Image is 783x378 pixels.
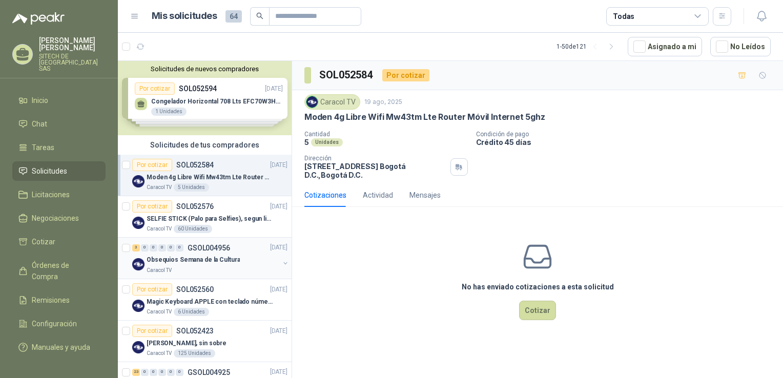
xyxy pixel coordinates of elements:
[12,161,106,181] a: Solicitudes
[132,217,145,229] img: Company Logo
[174,308,209,316] div: 6 Unidades
[132,300,145,312] img: Company Logo
[613,11,634,22] div: Todas
[12,256,106,286] a: Órdenes de Compra
[176,327,214,334] p: SOL052423
[167,369,175,376] div: 0
[476,138,779,146] p: Crédito 45 días
[158,369,166,376] div: 0
[174,349,215,358] div: 125 Unidades
[188,369,230,376] p: GSOL004925
[147,297,274,307] p: Magic Keyboard APPLE con teclado númerico en Español Plateado
[147,308,172,316] p: Caracol TV
[557,38,620,55] div: 1 - 50 de 121
[39,37,106,51] p: [PERSON_NAME] [PERSON_NAME]
[147,256,240,265] p: Obsequios Semana de la Cultura
[12,91,106,110] a: Inicio
[12,185,106,204] a: Licitaciones
[167,244,175,251] div: 0
[32,95,48,106] span: Inicio
[270,160,287,170] p: [DATE]
[176,369,183,376] div: 0
[32,118,47,130] span: Chat
[147,183,172,192] p: Caracol TV
[132,244,140,251] div: 3
[462,281,614,292] h3: No has enviado cotizaciones a esta solicitud
[147,225,172,233] p: Caracol TV
[118,196,292,238] a: Por cotizarSOL052576[DATE] Company LogoSELFIE STICK (Palo para Selfies), segun link adjuntoCaraco...
[32,236,55,247] span: Cotizar
[118,61,292,135] div: Solicitudes de nuevos compradoresPor cotizarSOL052594[DATE] Congelador Horizontal 708 Lts EFC70W3...
[304,138,309,146] p: 5
[176,161,214,169] p: SOL052584
[118,155,292,196] a: Por cotizarSOL052584[DATE] Company LogoModen 4g Libre Wifi Mw43tm Lte Router Móvil Internet 5ghzC...
[32,318,77,329] span: Configuración
[270,202,287,212] p: [DATE]
[176,244,183,251] div: 0
[12,338,106,357] a: Manuales y ayuda
[710,37,771,56] button: No Leídos
[364,97,402,107] p: 19 ago, 2025
[225,10,242,23] span: 64
[132,242,290,275] a: 3 0 0 0 0 0 GSOL004956[DATE] Company LogoObsequios Semana de la CulturaCaracol TV
[141,369,149,376] div: 0
[32,165,67,177] span: Solicitudes
[147,349,172,358] p: Caracol TV
[304,112,545,122] p: Moden 4g Libre Wifi Mw43tm Lte Router Móvil Internet 5ghz
[306,96,318,108] img: Company Logo
[122,65,287,73] button: Solicitudes de nuevos compradores
[12,232,106,251] a: Cotizar
[32,260,96,282] span: Órdenes de Compra
[176,286,214,293] p: SOL052560
[150,369,157,376] div: 0
[304,162,446,179] p: [STREET_ADDRESS] Bogotá D.C. , Bogotá D.C.
[270,368,287,377] p: [DATE]
[12,114,106,134] a: Chat
[174,225,212,233] div: 60 Unidades
[150,244,157,251] div: 0
[304,155,446,162] p: Dirección
[132,175,145,187] img: Company Logo
[132,159,172,171] div: Por cotizar
[270,285,287,295] p: [DATE]
[176,203,214,210] p: SOL052576
[147,173,274,182] p: Moden 4g Libre Wifi Mw43tm Lte Router Móvil Internet 5ghz
[628,37,702,56] button: Asignado a mi
[270,243,287,253] p: [DATE]
[12,208,106,228] a: Negociaciones
[304,190,346,201] div: Cotizaciones
[39,53,106,72] p: SITECH DE [GEOGRAPHIC_DATA] SAS
[118,135,292,155] div: Solicitudes de tus compradores
[132,341,145,353] img: Company Logo
[32,342,90,353] span: Manuales y ayuda
[174,183,209,192] div: 5 Unidades
[132,369,140,376] div: 23
[311,138,343,146] div: Unidades
[382,69,429,81] div: Por cotizar
[12,290,106,310] a: Remisiones
[409,190,441,201] div: Mensajes
[132,200,172,213] div: Por cotizar
[12,138,106,157] a: Tareas
[32,189,70,200] span: Licitaciones
[12,314,106,333] a: Configuración
[32,142,54,153] span: Tareas
[304,94,360,110] div: Caracol TV
[132,325,172,337] div: Por cotizar
[256,12,263,19] span: search
[141,244,149,251] div: 0
[319,67,374,83] h3: SOL052584
[158,244,166,251] div: 0
[147,266,172,275] p: Caracol TV
[118,279,292,321] a: Por cotizarSOL052560[DATE] Company LogoMagic Keyboard APPLE con teclado númerico en Español Plate...
[304,131,468,138] p: Cantidad
[188,244,230,251] p: GSOL004956
[132,258,145,270] img: Company Logo
[270,326,287,336] p: [DATE]
[476,131,779,138] p: Condición de pago
[147,214,274,224] p: SELFIE STICK (Palo para Selfies), segun link adjunto
[519,301,556,320] button: Cotizar
[147,339,226,348] p: [PERSON_NAME], sin sobre
[132,283,172,296] div: Por cotizar
[32,213,79,224] span: Negociaciones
